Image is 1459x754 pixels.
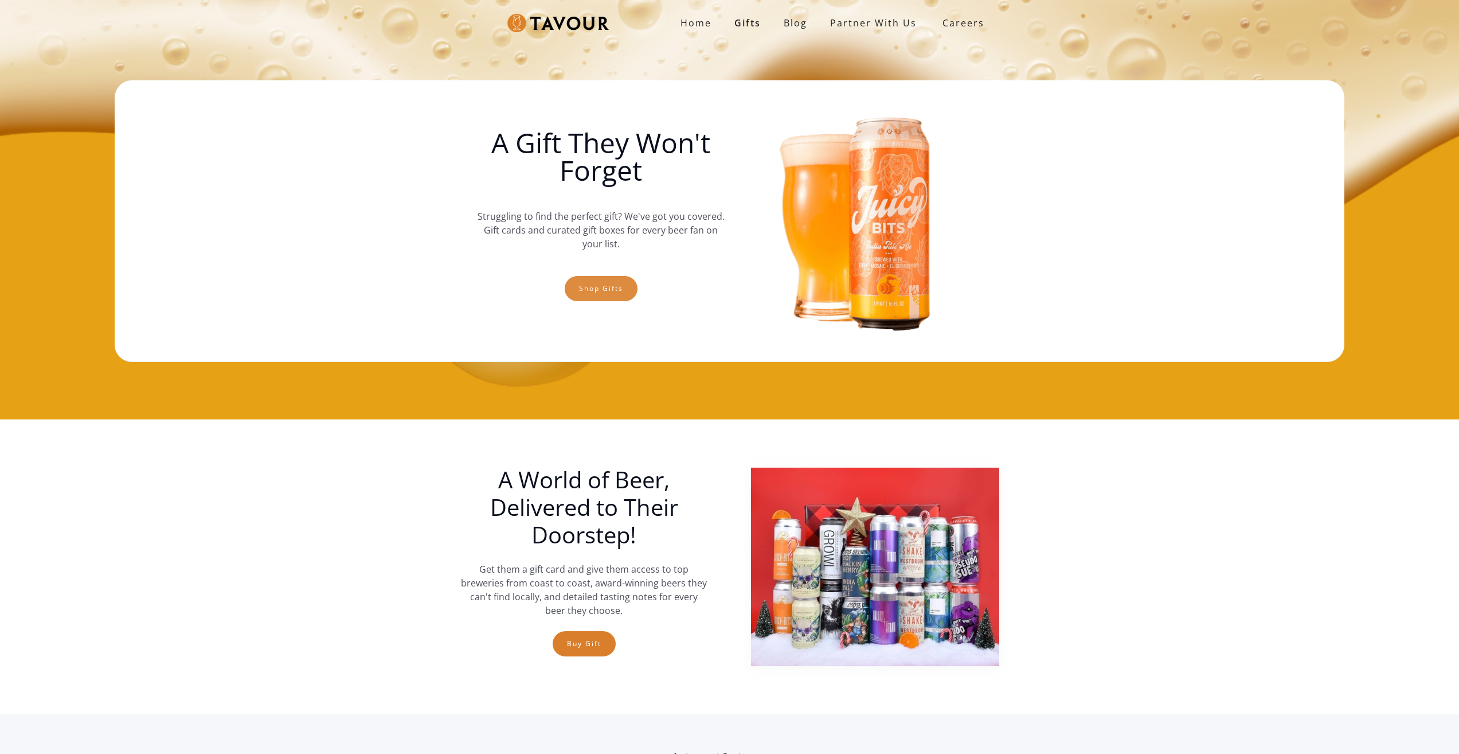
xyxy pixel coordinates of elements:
h1: A World of Beer, Delivered to Their Doorstep! [460,466,708,549]
a: partner with us [819,11,928,34]
strong: Careers [942,11,984,34]
a: Buy Gift [553,631,616,656]
a: Shop gifts [565,276,637,301]
strong: Home [680,17,711,29]
p: Get them a gift card and give them access to top breweries from coast to coast, award-winning bee... [460,562,708,617]
h1: A Gift They Won't Forget [477,129,725,184]
a: Blog [772,11,819,34]
p: Struggling to find the perfect gift? We've got you covered. Gift cards and curated gift boxes for... [477,198,725,262]
a: Gifts [723,11,772,34]
a: Careers [928,7,993,39]
a: Home [669,11,723,34]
